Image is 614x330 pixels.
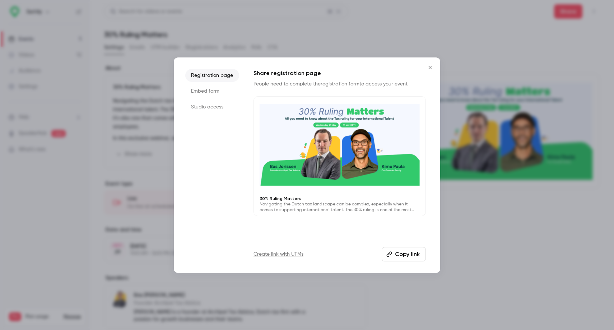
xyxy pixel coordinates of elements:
p: People need to complete the to access your event [253,80,426,88]
button: Close [423,60,437,75]
a: registration form [321,82,359,87]
li: Embed form [185,85,239,98]
button: Copy link [382,247,426,261]
a: 30% Ruling MattersNavigating the Dutch tax landscape can be complex, especially when it comes to ... [253,96,426,217]
p: 30% Ruling Matters [260,196,420,201]
li: Studio access [185,101,239,113]
li: Registration page [185,69,239,82]
p: Navigating the Dutch tax landscape can be complex, especially when it comes to supporting interna... [260,201,420,213]
a: Create link with UTMs [253,251,303,258]
h1: Share registration page [253,69,426,78]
